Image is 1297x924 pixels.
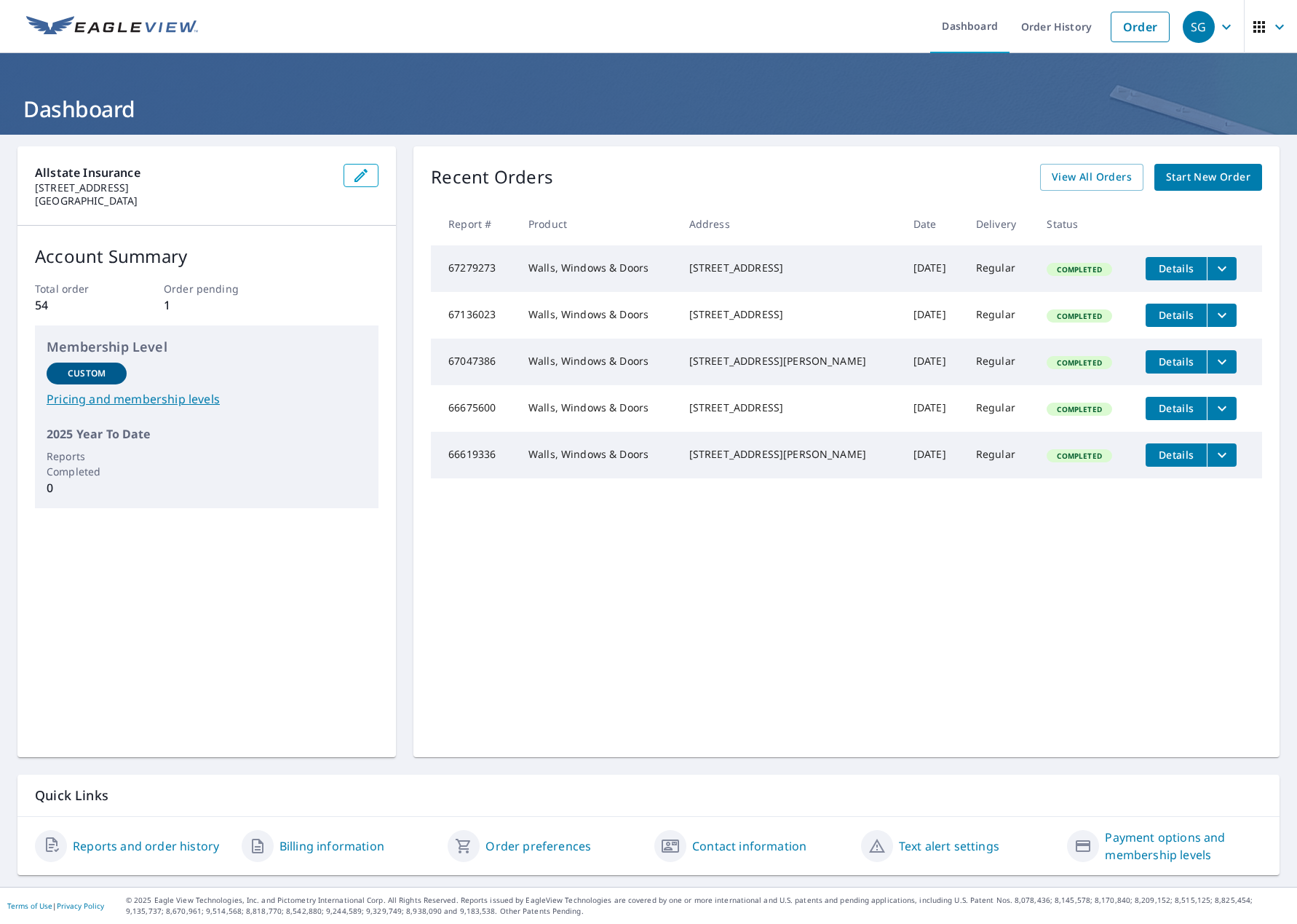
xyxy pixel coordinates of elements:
[964,385,1036,432] td: Regular
[26,16,198,38] img: EV Logo
[431,432,517,478] td: 66619336
[1154,308,1198,322] span: Details
[964,292,1036,339] td: Regular
[1146,397,1207,420] button: detailsBtn-66675600
[35,181,332,194] p: [STREET_ADDRESS]
[964,245,1036,292] td: Regular
[35,243,378,269] p: Account Summary
[7,901,52,911] a: Terms of Use
[517,292,678,339] td: Walls, Windows & Doors
[1207,257,1237,280] button: filesDropdownBtn-67279273
[431,385,517,432] td: 66675600
[68,367,106,380] p: Custom
[47,449,127,479] p: Reports Completed
[1146,443,1207,467] button: detailsBtn-66619336
[35,194,332,208] p: [GEOGRAPHIC_DATA]
[1048,264,1110,275] span: Completed
[517,339,678,385] td: Walls, Windows & Doors
[689,447,890,462] div: [STREET_ADDRESS][PERSON_NAME]
[35,281,121,296] p: Total order
[1048,311,1110,321] span: Completed
[902,339,964,385] td: [DATE]
[279,837,384,855] a: Billing information
[689,261,890,275] div: [STREET_ADDRESS]
[964,202,1036,245] th: Delivery
[431,292,517,339] td: 67136023
[47,425,367,443] p: 2025 Year To Date
[431,245,517,292] td: 67279273
[1166,168,1250,186] span: Start New Order
[678,202,902,245] th: Address
[126,895,1290,917] p: © 2025 Eagle View Technologies, Inc. and Pictometry International Corp. All Rights Reserved. Repo...
[1146,304,1207,327] button: detailsBtn-67136023
[902,292,964,339] td: [DATE]
[1183,11,1215,43] div: SG
[689,400,890,415] div: [STREET_ADDRESS]
[1154,448,1198,462] span: Details
[1207,443,1237,467] button: filesDropdownBtn-66619336
[1154,164,1262,191] a: Start New Order
[1146,257,1207,280] button: detailsBtn-67279273
[57,901,104,911] a: Privacy Policy
[964,432,1036,478] td: Regular
[17,94,1280,124] h1: Dashboard
[1111,12,1170,42] a: Order
[35,786,1262,805] p: Quick Links
[964,339,1036,385] td: Regular
[1154,401,1198,415] span: Details
[689,354,890,368] div: [STREET_ADDRESS][PERSON_NAME]
[1052,168,1132,186] span: View All Orders
[899,837,999,855] a: Text alert settings
[902,385,964,432] td: [DATE]
[1154,261,1198,275] span: Details
[1048,451,1110,461] span: Completed
[517,432,678,478] td: Walls, Windows & Doors
[1154,355,1198,368] span: Details
[47,479,127,497] p: 0
[1048,358,1110,368] span: Completed
[35,296,121,314] p: 54
[35,164,332,181] p: Allstate Insurance
[902,202,964,245] th: Date
[431,202,517,245] th: Report #
[692,837,806,855] a: Contact information
[902,432,964,478] td: [DATE]
[47,337,367,357] p: Membership Level
[517,245,678,292] td: Walls, Windows & Doors
[902,245,964,292] td: [DATE]
[1207,304,1237,327] button: filesDropdownBtn-67136023
[73,837,219,855] a: Reports and order history
[689,307,890,322] div: [STREET_ADDRESS]
[7,901,104,910] p: |
[1035,202,1134,245] th: Status
[517,385,678,432] td: Walls, Windows & Doors
[164,296,250,314] p: 1
[164,281,250,296] p: Order pending
[1207,350,1237,374] button: filesDropdownBtn-67047386
[1207,397,1237,420] button: filesDropdownBtn-66675600
[517,202,678,245] th: Product
[47,390,367,408] a: Pricing and membership levels
[1040,164,1143,191] a: View All Orders
[1105,829,1262,864] a: Payment options and membership levels
[431,339,517,385] td: 67047386
[1146,350,1207,374] button: detailsBtn-67047386
[431,164,553,191] p: Recent Orders
[485,837,591,855] a: Order preferences
[1048,404,1110,414] span: Completed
